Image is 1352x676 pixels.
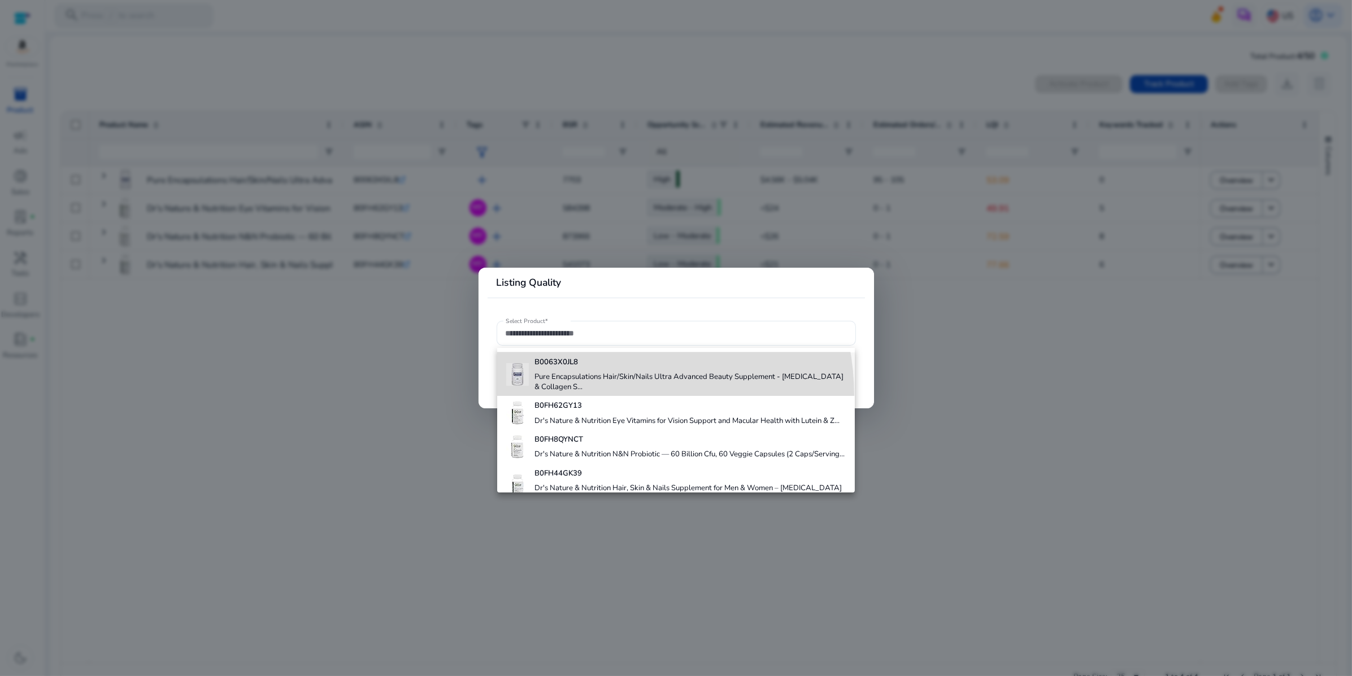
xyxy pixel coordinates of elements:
[534,468,582,478] b: B0FH44GK39
[534,450,845,460] h4: Dr's Nature & Nutrition N&N Probiotic — 60 Billion Cfu, 60 Veggie Capsules (2 Caps/Serving...
[534,400,582,411] b: B0FH62GY13
[534,357,578,367] b: B0063X0JL8
[506,435,529,458] img: 41swXBBDcwL._AC_US40_.jpg
[534,483,845,503] h4: Dr's Nature & Nutrition Hair, Skin & Nails Supplement for Men & Women – [MEDICAL_DATA] 5000 Mcg, ...
[506,402,529,424] img: 4177ud3iVrL._AC_US40_.jpg
[506,317,547,325] mat-label: Select Product*
[534,434,583,444] b: B0FH8QYNCT
[534,372,845,392] h4: Pure Encapsulations Hair/Skin/Nails Ultra Advanced Beauty Supplement - [MEDICAL_DATA] & Collagen ...
[506,474,529,497] img: 41ICkUZHvFL._AC_US40_.jpg
[534,416,840,426] h4: Dr's Nature & Nutrition Eye Vitamins for Vision Support and Macular Health with Lutein & Z...
[497,276,562,289] b: Listing Quality
[506,363,529,386] img: 419y8QmcxFL._AC_US40_.jpg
